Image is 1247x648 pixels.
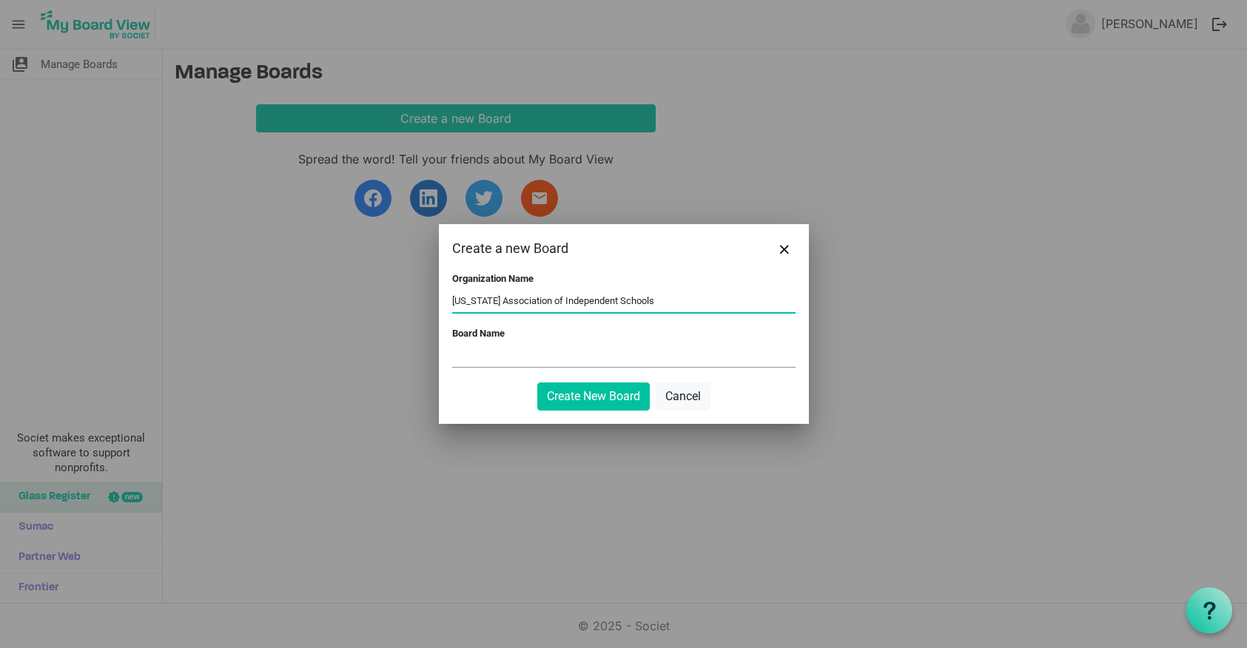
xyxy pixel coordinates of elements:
label: Organization Name [452,273,534,284]
div: Create a new Board [452,237,727,260]
label: Board Name [452,328,505,339]
button: Create New Board [537,382,650,411]
button: Cancel [656,382,710,411]
button: Close [773,237,796,260]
